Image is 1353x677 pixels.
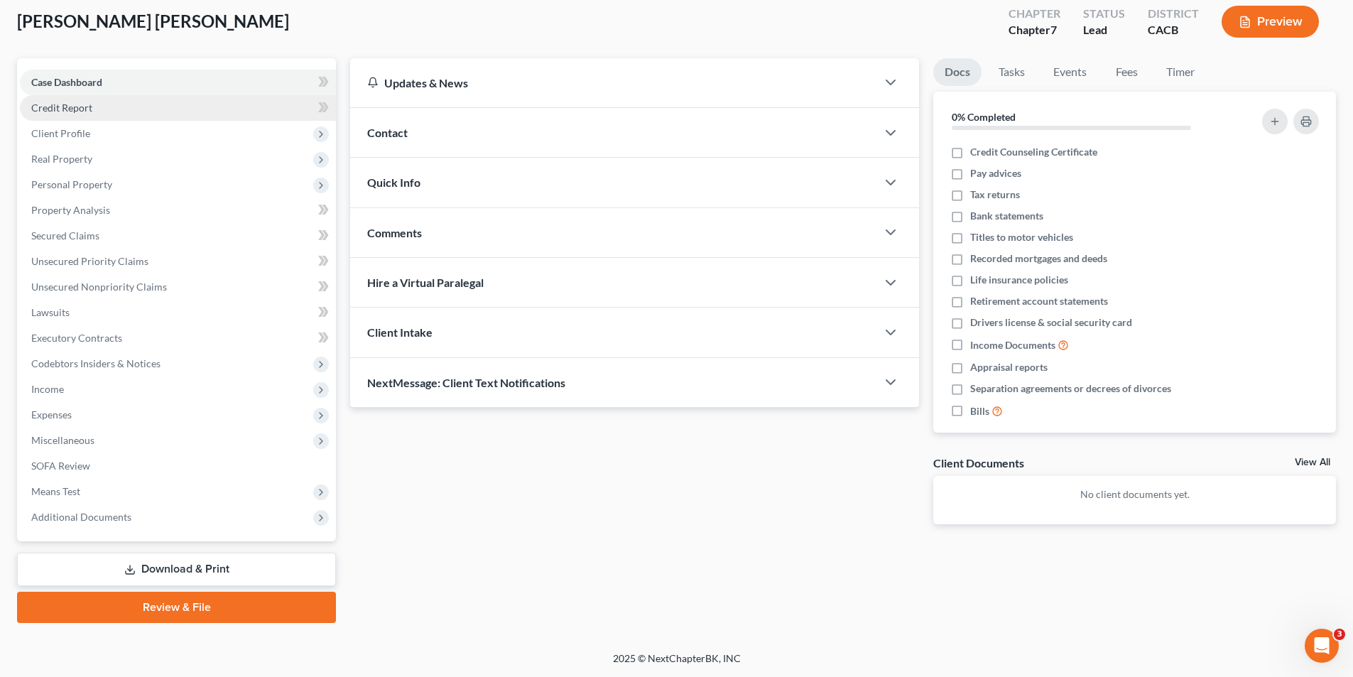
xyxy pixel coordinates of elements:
[970,315,1132,330] span: Drivers license & social security card
[20,453,336,479] a: SOFA Review
[1148,22,1199,38] div: CACB
[31,153,92,165] span: Real Property
[367,175,420,189] span: Quick Info
[1050,23,1057,36] span: 7
[31,127,90,139] span: Client Profile
[20,223,336,249] a: Secured Claims
[1222,6,1319,38] button: Preview
[1104,58,1149,86] a: Fees
[31,229,99,242] span: Secured Claims
[367,325,433,339] span: Client Intake
[367,75,859,90] div: Updates & News
[31,434,94,446] span: Miscellaneous
[970,209,1043,223] span: Bank statements
[1042,58,1098,86] a: Events
[31,306,70,318] span: Lawsuits
[970,404,989,418] span: Bills
[1009,22,1060,38] div: Chapter
[970,360,1048,374] span: Appraisal reports
[20,300,336,325] a: Lawsuits
[31,460,90,472] span: SOFA Review
[1148,6,1199,22] div: District
[1155,58,1206,86] a: Timer
[1295,457,1330,467] a: View All
[17,592,336,623] a: Review & File
[970,294,1108,308] span: Retirement account statements
[367,376,565,389] span: NextMessage: Client Text Notifications
[970,251,1107,266] span: Recorded mortgages and deeds
[970,145,1097,159] span: Credit Counseling Certificate
[31,255,148,267] span: Unsecured Priority Claims
[272,651,1082,677] div: 2025 © NextChapterBK, INC
[20,325,336,351] a: Executory Contracts
[31,408,72,421] span: Expenses
[367,226,422,239] span: Comments
[945,487,1325,502] p: No client documents yet.
[20,249,336,274] a: Unsecured Priority Claims
[20,95,336,121] a: Credit Report
[1305,629,1339,663] iframe: Intercom live chat
[933,58,982,86] a: Docs
[31,281,167,293] span: Unsecured Nonpriority Claims
[1083,22,1125,38] div: Lead
[31,76,102,88] span: Case Dashboard
[31,204,110,216] span: Property Analysis
[1009,6,1060,22] div: Chapter
[367,276,484,289] span: Hire a Virtual Paralegal
[31,332,122,344] span: Executory Contracts
[31,511,131,523] span: Additional Documents
[17,11,289,31] span: [PERSON_NAME] [PERSON_NAME]
[987,58,1036,86] a: Tasks
[20,274,336,300] a: Unsecured Nonpriority Claims
[31,383,64,395] span: Income
[367,126,408,139] span: Contact
[31,102,92,114] span: Credit Report
[1083,6,1125,22] div: Status
[933,455,1024,470] div: Client Documents
[17,553,336,586] a: Download & Print
[1334,629,1345,640] span: 3
[31,357,161,369] span: Codebtors Insiders & Notices
[970,188,1020,202] span: Tax returns
[970,166,1021,180] span: Pay advices
[952,111,1016,123] strong: 0% Completed
[970,338,1055,352] span: Income Documents
[970,381,1171,396] span: Separation agreements or decrees of divorces
[31,485,80,497] span: Means Test
[20,70,336,95] a: Case Dashboard
[970,273,1068,287] span: Life insurance policies
[20,197,336,223] a: Property Analysis
[970,230,1073,244] span: Titles to motor vehicles
[31,178,112,190] span: Personal Property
